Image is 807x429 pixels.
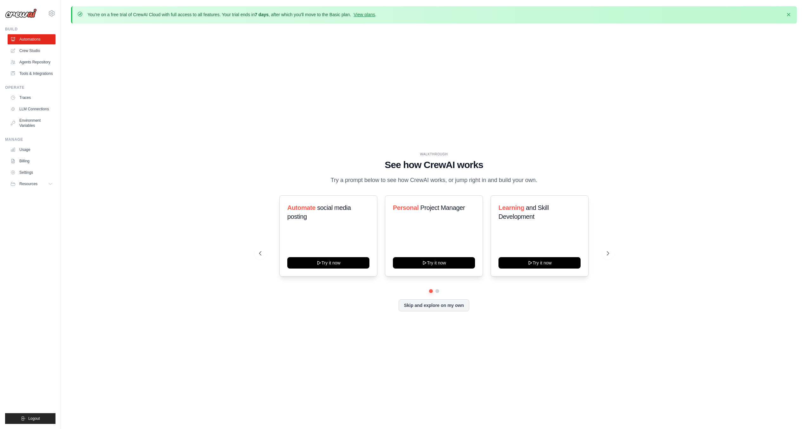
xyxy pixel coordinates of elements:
span: Project Manager [420,204,465,211]
strong: 7 days [255,12,269,17]
div: WALKTHROUGH [259,152,609,157]
a: Environment Variables [8,115,55,131]
a: Automations [8,34,55,44]
img: Logo [5,9,37,18]
a: Agents Repository [8,57,55,67]
span: Automate [287,204,316,211]
div: Build [5,27,55,32]
button: Skip and explore on my own [399,299,469,311]
button: Try it now [498,257,581,269]
span: Personal [393,204,419,211]
div: Operate [5,85,55,90]
a: Traces [8,93,55,103]
a: Usage [8,145,55,155]
p: You're on a free trial of CrewAI Cloud with full access to all features. Your trial ends in , aft... [88,11,376,18]
div: Виджет чата [775,399,807,429]
a: Settings [8,167,55,178]
button: Try it now [393,257,475,269]
iframe: Chat Widget [775,399,807,429]
span: and Skill Development [498,204,549,220]
span: Logout [28,416,40,421]
a: View plans [354,12,375,17]
a: Billing [8,156,55,166]
a: LLM Connections [8,104,55,114]
button: Logout [5,413,55,424]
span: social media posting [287,204,351,220]
div: Manage [5,137,55,142]
a: Crew Studio [8,46,55,56]
button: Resources [8,179,55,189]
p: Try a prompt below to see how CrewAI works, or jump right in and build your own. [328,176,541,185]
span: Learning [498,204,524,211]
a: Tools & Integrations [8,68,55,79]
h1: See how CrewAI works [259,159,609,171]
span: Resources [19,181,37,186]
button: Try it now [287,257,369,269]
